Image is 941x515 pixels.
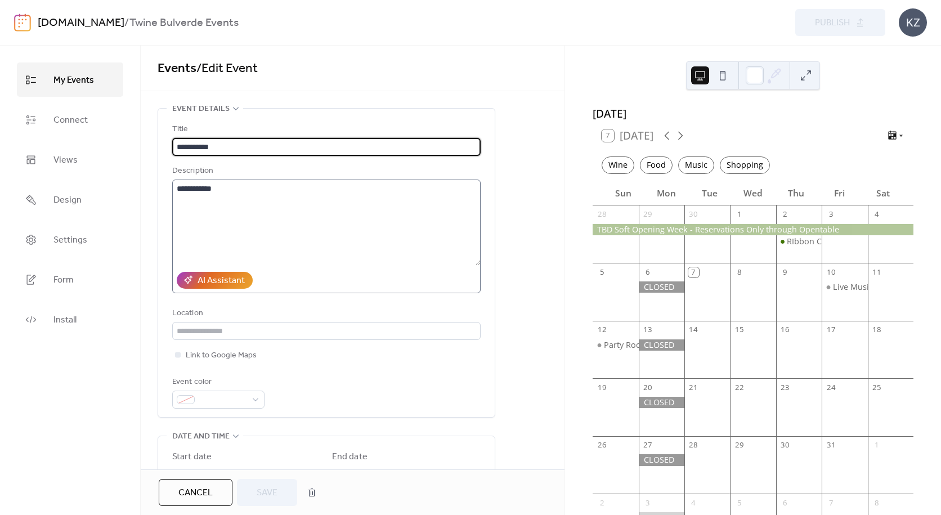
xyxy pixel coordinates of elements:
div: Live Music [822,281,867,293]
div: 11 [872,267,882,277]
div: 10 [826,267,836,277]
div: 6 [780,498,790,508]
div: Music [678,156,714,174]
div: 27 [643,440,653,450]
div: 22 [734,382,745,392]
span: / Edit Event [196,56,258,81]
div: Live Music [833,281,873,293]
div: 18 [872,325,882,335]
a: [DOMAIN_NAME] [38,12,124,34]
span: Connect [53,111,88,129]
div: 9 [780,267,790,277]
div: CLOSED [639,281,684,293]
div: 8 [872,498,882,508]
div: 31 [826,440,836,450]
div: RIbbon Cutting for Twine with Bulverde Chamber [776,236,822,247]
div: 30 [780,440,790,450]
div: Title [172,123,478,136]
div: 12 [597,325,607,335]
div: 28 [597,209,607,220]
a: Settings [17,222,123,257]
div: 3 [826,209,836,220]
div: TBD Soft Opening Week - Reservations Only through Opentable [593,224,913,235]
div: Fri [818,181,861,205]
div: CLOSED [639,454,684,465]
span: My Events [53,71,94,89]
div: 30 [688,209,698,220]
div: Wine [602,156,634,174]
span: Date and time [172,430,230,444]
span: Link to Google Maps [186,349,257,362]
a: Events [158,56,196,81]
span: Views [53,151,78,169]
div: 4 [688,498,698,508]
div: [DATE] [593,106,913,122]
div: Event color [172,375,262,389]
div: Shopping [720,156,770,174]
div: 1 [734,209,745,220]
div: 21 [688,382,698,392]
div: 4 [872,209,882,220]
div: 5 [597,267,607,277]
div: Tue [688,181,732,205]
div: 19 [597,382,607,392]
div: CLOSED [639,339,684,351]
div: 13 [643,325,653,335]
div: 1 [872,440,882,450]
span: Time [413,466,431,480]
div: 6 [643,267,653,277]
div: 26 [597,440,607,450]
span: Event details [172,102,230,116]
div: 14 [688,325,698,335]
div: 17 [826,325,836,335]
div: 8 [734,267,745,277]
a: Form [17,262,123,297]
div: Party Room Booked [604,339,680,351]
div: AI Assistant [198,274,245,288]
span: Time [253,466,271,480]
div: 29 [734,440,745,450]
div: 5 [734,498,745,508]
a: Views [17,142,123,177]
div: Sun [602,181,645,205]
div: 24 [826,382,836,392]
div: 28 [688,440,698,450]
div: 16 [780,325,790,335]
div: 25 [872,382,882,392]
div: CLOSED [639,397,684,408]
span: Design [53,191,82,209]
div: End date [332,450,368,464]
div: Wed [732,181,775,205]
span: Settings [53,231,87,249]
button: AI Assistant [177,272,253,289]
div: Party Room Booked [593,339,638,351]
div: 3 [643,498,653,508]
div: KZ [899,8,927,37]
div: 29 [643,209,653,220]
div: Food [640,156,673,174]
b: / [124,12,129,34]
a: Connect [17,102,123,137]
div: Description [172,164,478,178]
a: Design [17,182,123,217]
div: 2 [597,498,607,508]
span: Install [53,311,77,329]
span: Form [53,271,74,289]
a: My Events [17,62,123,97]
b: Twine Bulverde Events [129,12,239,34]
span: Date [172,466,189,480]
div: Start date [172,450,212,464]
a: Install [17,302,123,337]
div: 20 [643,382,653,392]
div: 7 [688,267,698,277]
span: Cancel [178,486,213,500]
div: 2 [780,209,790,220]
div: 15 [734,325,745,335]
div: 23 [780,382,790,392]
div: Thu [775,181,818,205]
img: logo [14,14,31,32]
button: Cancel [159,479,232,506]
div: Mon [645,181,688,205]
div: 7 [826,498,836,508]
